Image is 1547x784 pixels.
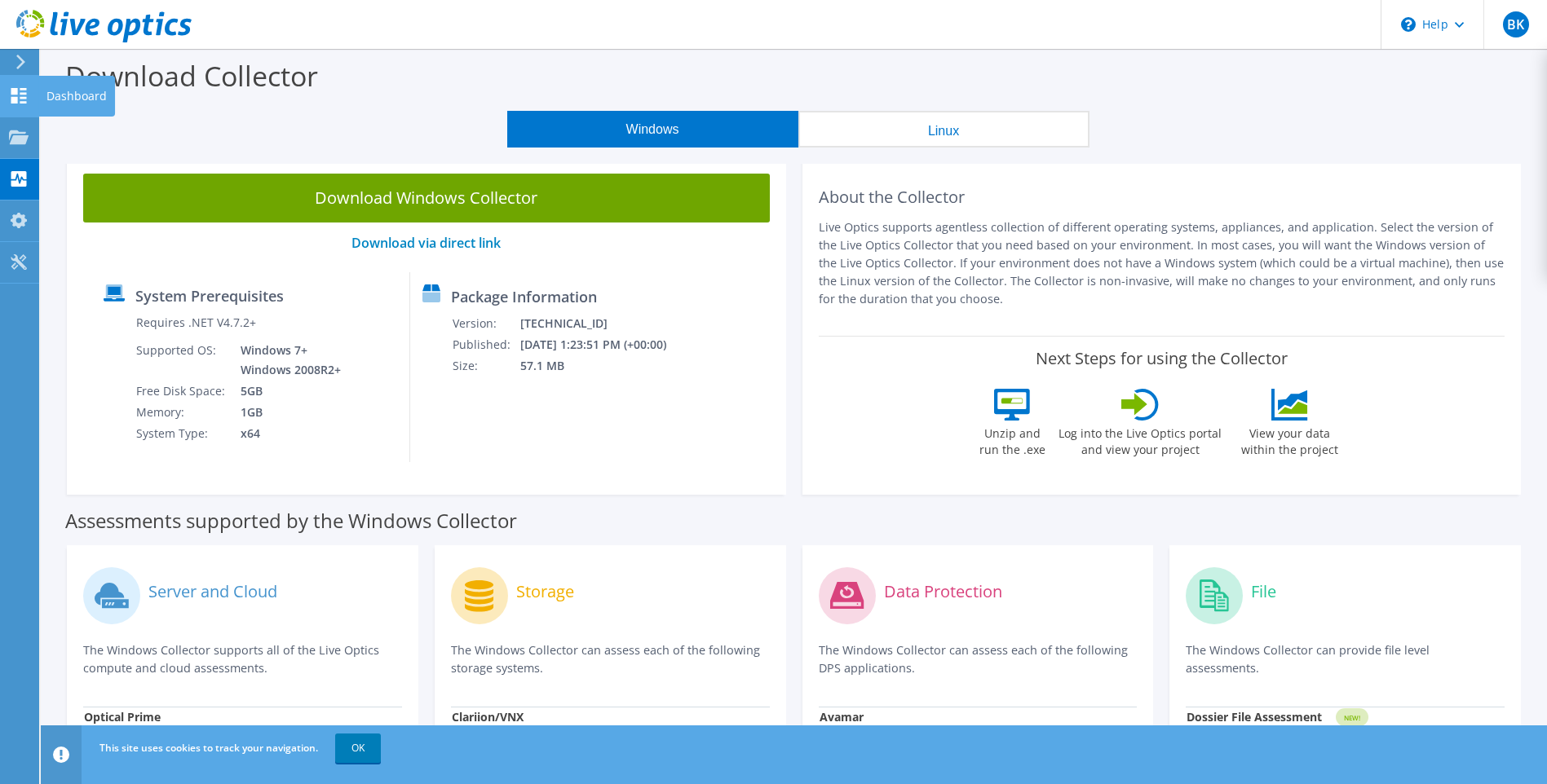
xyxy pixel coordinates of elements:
[819,187,1505,207] h2: About the Collector
[228,381,344,402] td: 5GB
[136,315,256,331] label: Requires .NET V4.7.2+
[351,234,501,252] a: Download via direct link
[1187,709,1322,725] strong: Dossier File Assessment
[1401,17,1416,32] svg: \n
[99,741,318,755] span: This site uses cookies to track your navigation.
[519,313,688,334] td: [TECHNICAL_ID]
[65,513,517,529] label: Assessments supported by the Windows Collector
[1503,11,1529,37] span: BK
[884,584,1002,600] label: Data Protection
[452,709,524,725] strong: Clariion/VNX
[84,709,161,725] strong: Optical Prime
[83,641,402,677] p: The Windows Collector supports all of the Live Optics compute and cloud assessments.
[519,334,688,355] td: [DATE] 1:23:51 PM (+00:00)
[451,288,597,305] label: Package Information
[452,313,519,334] td: Version:
[135,402,228,423] td: Memory:
[819,641,1138,677] p: The Windows Collector can assess each of the following DPS applications.
[1036,349,1288,368] label: Next Steps for using the Collector
[1186,641,1505,677] p: The Windows Collector can provide file level assessments.
[519,355,688,377] td: 57.1 MB
[1344,713,1360,722] tspan: NEW!
[228,402,344,423] td: 1GB
[135,288,284,304] label: System Prerequisites
[1058,421,1222,458] label: Log into the Live Optics portal and view your project
[516,584,574,600] label: Storage
[1231,421,1348,458] label: View your data within the project
[335,733,381,763] a: OK
[975,421,1050,458] label: Unzip and run the .exe
[819,218,1505,308] p: Live Optics supports agentless collection of different operating systems, appliances, and applica...
[148,584,277,600] label: Server and Cloud
[507,111,798,148] button: Windows
[451,641,770,677] p: The Windows Collector can assess each of the following storage systems.
[228,340,344,381] td: Windows 7+ Windows 2008R2+
[452,334,519,355] td: Published:
[38,76,115,117] div: Dashboard
[820,709,864,725] strong: Avamar
[65,57,318,95] label: Download Collector
[1251,584,1276,600] label: File
[135,340,228,381] td: Supported OS:
[798,111,1090,148] button: Linux
[452,355,519,377] td: Size:
[228,423,344,444] td: x64
[135,423,228,444] td: System Type:
[135,381,228,402] td: Free Disk Space:
[83,174,770,222] a: Download Windows Collector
